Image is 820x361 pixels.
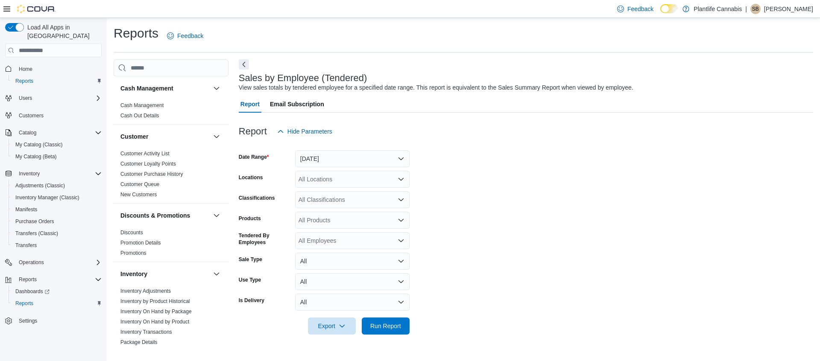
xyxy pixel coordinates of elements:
a: New Customers [120,192,157,198]
button: Catalog [15,128,40,138]
span: Settings [19,317,37,324]
button: Reports [2,274,105,285]
a: Promotion Details [120,240,161,246]
a: Inventory Adjustments [120,288,171,294]
a: Customer Queue [120,181,159,187]
button: Discounts & Promotions [211,210,222,221]
a: Inventory Transactions [120,329,172,335]
span: Feedback [627,5,653,13]
img: Cova [17,5,56,13]
button: Transfers (Classic) [9,227,105,239]
button: My Catalog (Beta) [9,151,105,163]
p: | [745,4,747,14]
button: Next [239,59,249,70]
p: [PERSON_NAME] [764,4,813,14]
label: Classifications [239,195,275,201]
span: Customer Purchase History [120,171,183,178]
button: Hide Parameters [274,123,336,140]
a: Home [15,64,36,74]
span: Customers [19,112,44,119]
button: Customer [211,131,222,142]
span: Load All Apps in [GEOGRAPHIC_DATA] [24,23,102,40]
button: Catalog [2,127,105,139]
div: Discounts & Promotions [114,227,228,262]
a: Cash Management [120,102,164,108]
a: Reports [12,76,37,86]
a: Inventory Manager (Classic) [12,192,83,203]
button: Open list of options [398,237,404,244]
button: Operations [2,256,105,268]
button: All [295,273,410,290]
button: Reports [9,75,105,87]
span: Catalog [19,129,36,136]
div: Customer [114,148,228,203]
button: Cash Management [211,83,222,93]
span: Users [15,93,102,103]
span: Dashboards [15,288,50,295]
span: Inventory by Product Historical [120,298,190,305]
button: Cash Management [120,84,210,93]
span: Users [19,95,32,102]
button: Inventory [120,270,210,278]
a: Inventory On Hand by Package [120,309,192,314]
a: Adjustments (Classic) [12,180,68,191]
span: SB [752,4,759,14]
span: Operations [15,257,102,268]
input: Dark Mode [660,4,678,13]
label: Products [239,215,261,222]
button: Inventory Manager (Classic) [9,192,105,204]
span: Inventory Manager (Classic) [15,194,79,201]
span: Export [313,317,351,335]
span: Adjustments (Classic) [15,182,65,189]
h3: Sales by Employee (Tendered) [239,73,367,83]
span: Reports [19,276,37,283]
a: Inventory by Product Historical [120,298,190,304]
button: Operations [15,257,47,268]
span: Reports [12,76,102,86]
span: Promotions [120,250,146,256]
label: Tendered By Employees [239,232,292,246]
h3: Discounts & Promotions [120,211,190,220]
span: Inventory [19,170,40,177]
a: Customers [15,111,47,121]
span: Report [240,96,260,113]
button: Home [2,62,105,75]
span: Reports [15,274,102,285]
div: View sales totals by tendered employee for a specified date range. This report is equivalent to t... [239,83,633,92]
span: Package Details [120,339,158,346]
span: Inventory Adjustments [120,288,171,294]
span: Run Report [370,322,401,330]
button: Discounts & Promotions [120,211,210,220]
span: Cash Management [120,102,164,109]
button: [DATE] [295,150,410,167]
button: Run Report [362,317,410,335]
a: Promotions [120,250,146,256]
h1: Reports [114,25,158,42]
h3: Inventory [120,270,147,278]
button: Transfers [9,239,105,251]
a: Reports [12,298,37,309]
span: Purchase Orders [15,218,54,225]
span: Adjustments (Classic) [12,180,102,191]
span: Customer Loyalty Points [120,160,176,167]
a: Customer Activity List [120,151,170,157]
a: Dashboards [12,286,53,297]
span: Catalog [15,128,102,138]
label: Is Delivery [239,297,264,304]
span: Dashboards [12,286,102,297]
span: My Catalog (Beta) [12,151,102,162]
span: Settings [15,315,102,326]
span: New Customers [120,191,157,198]
h3: Cash Management [120,84,173,93]
label: Use Type [239,277,261,283]
button: Customers [2,109,105,122]
button: Users [15,93,35,103]
span: Transfers [15,242,37,249]
a: Feedback [164,27,207,44]
span: Email Subscription [270,96,324,113]
button: Adjustments (Classic) [9,180,105,192]
a: Settings [15,316,41,326]
a: Inventory On Hand by Product [120,319,189,325]
div: Cash Management [114,100,228,124]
